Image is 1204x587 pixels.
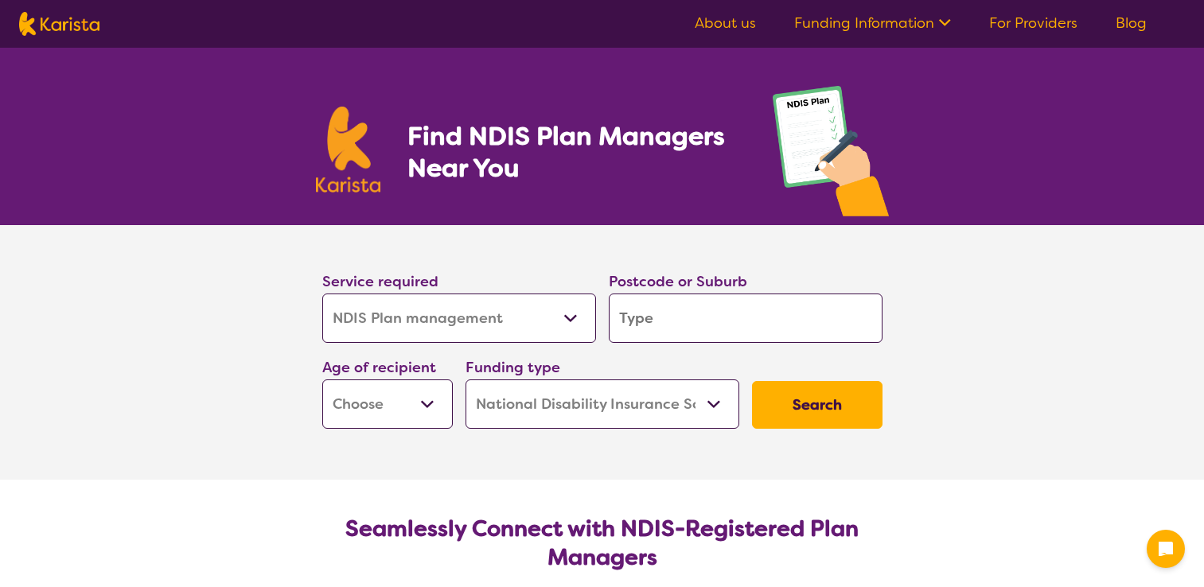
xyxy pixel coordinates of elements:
[322,358,436,377] label: Age of recipient
[322,272,438,291] label: Service required
[695,14,756,33] a: About us
[609,272,747,291] label: Postcode or Suburb
[794,14,951,33] a: Funding Information
[316,107,381,192] img: Karista logo
[752,381,883,429] button: Search
[407,120,740,184] h1: Find NDIS Plan Managers Near You
[609,293,883,343] input: Type
[335,515,870,572] h2: Seamlessly Connect with NDIS-Registered Plan Managers
[773,86,889,225] img: plan-management
[19,12,99,36] img: Karista logo
[1116,14,1147,33] a: Blog
[989,14,1077,33] a: For Providers
[466,358,560,377] label: Funding type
